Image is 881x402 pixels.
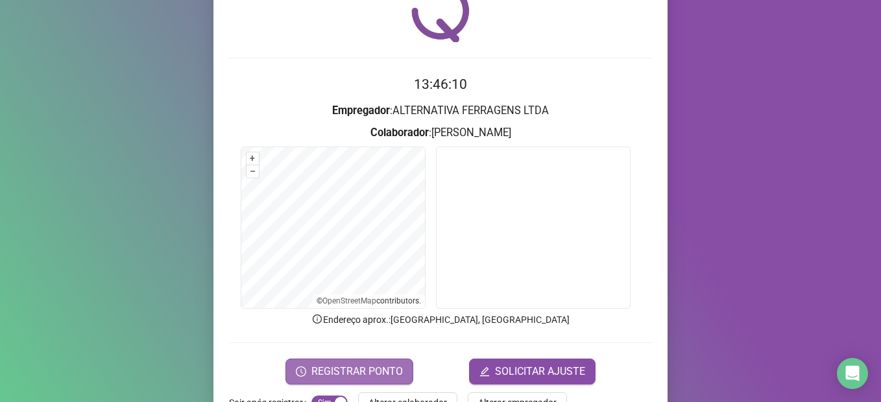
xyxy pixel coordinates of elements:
[247,165,259,178] button: –
[229,102,652,119] h3: : ALTERNATIVA FERRAGENS LTDA
[285,359,413,384] button: REGISTRAR PONTO
[332,104,390,117] strong: Empregador
[837,358,868,389] div: Open Intercom Messenger
[317,296,421,305] li: © contributors.
[229,313,652,327] p: Endereço aprox. : [GEOGRAPHIC_DATA], [GEOGRAPHIC_DATA]
[311,313,323,325] span: info-circle
[479,366,490,377] span: edit
[322,296,376,305] a: OpenStreetMap
[247,152,259,165] button: +
[495,364,585,379] span: SOLICITAR AJUSTE
[414,77,467,92] time: 13:46:10
[469,359,596,384] button: editSOLICITAR AJUSTE
[311,364,403,379] span: REGISTRAR PONTO
[296,366,306,377] span: clock-circle
[370,126,429,139] strong: Colaborador
[229,124,652,141] h3: : [PERSON_NAME]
